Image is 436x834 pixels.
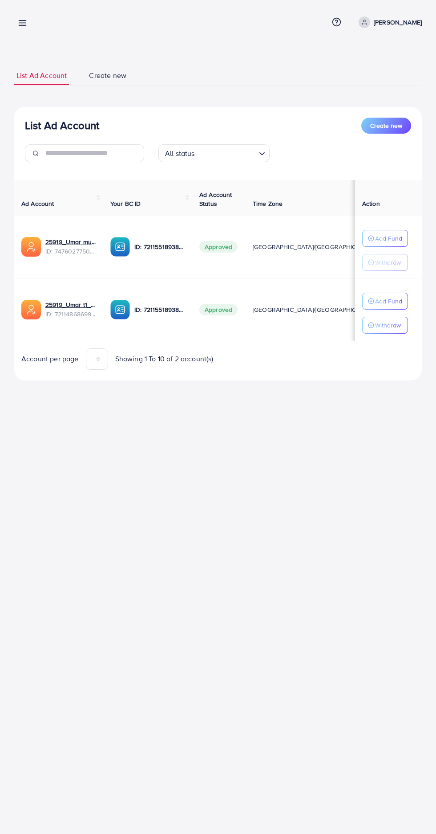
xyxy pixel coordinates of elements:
[253,242,376,251] span: [GEOGRAPHIC_DATA]/[GEOGRAPHIC_DATA]
[370,121,402,130] span: Create new
[375,320,401,331] p: Withdraw
[115,354,214,364] span: Showing 1 To 10 of 2 account(s)
[134,304,185,315] p: ID: 7211551893808545793
[362,199,380,208] span: Action
[110,300,130,319] img: ic-ba-acc.ded83a64.svg
[362,230,408,247] button: Add Fund
[21,237,41,257] img: ic-ads-acc.e4c84228.svg
[198,145,255,160] input: Search for option
[45,310,96,319] span: ID: 7211486869945712641
[375,257,401,268] p: Withdraw
[16,70,67,81] span: List Ad Account
[89,70,126,81] span: Create new
[45,247,96,256] span: ID: 7476027750877626369
[253,305,376,314] span: [GEOGRAPHIC_DATA]/[GEOGRAPHIC_DATA]
[25,119,99,132] h3: List Ad Account
[199,241,238,253] span: Approved
[110,199,141,208] span: Your BC ID
[199,304,238,315] span: Approved
[45,237,96,256] div: <span class='underline'>25919_Umar mumtaz_1740648371024</span></br>7476027750877626369
[362,254,408,271] button: Withdraw
[110,237,130,257] img: ic-ba-acc.ded83a64.svg
[45,300,96,309] a: 25919_Umar t1_1679070383896
[21,354,79,364] span: Account per page
[362,317,408,334] button: Withdraw
[163,147,197,160] span: All status
[253,199,283,208] span: Time Zone
[45,300,96,319] div: <span class='underline'>25919_Umar t1_1679070383896</span></br>7211486869945712641
[375,233,402,244] p: Add Fund
[199,190,232,208] span: Ad Account Status
[21,199,54,208] span: Ad Account
[374,17,422,28] p: [PERSON_NAME]
[355,16,422,28] a: [PERSON_NAME]
[375,296,402,307] p: Add Fund
[362,293,408,310] button: Add Fund
[361,118,411,134] button: Create new
[45,237,96,246] a: 25919_Umar mumtaz_1740648371024
[21,300,41,319] img: ic-ads-acc.e4c84228.svg
[134,241,185,252] p: ID: 7211551893808545793
[158,144,270,162] div: Search for option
